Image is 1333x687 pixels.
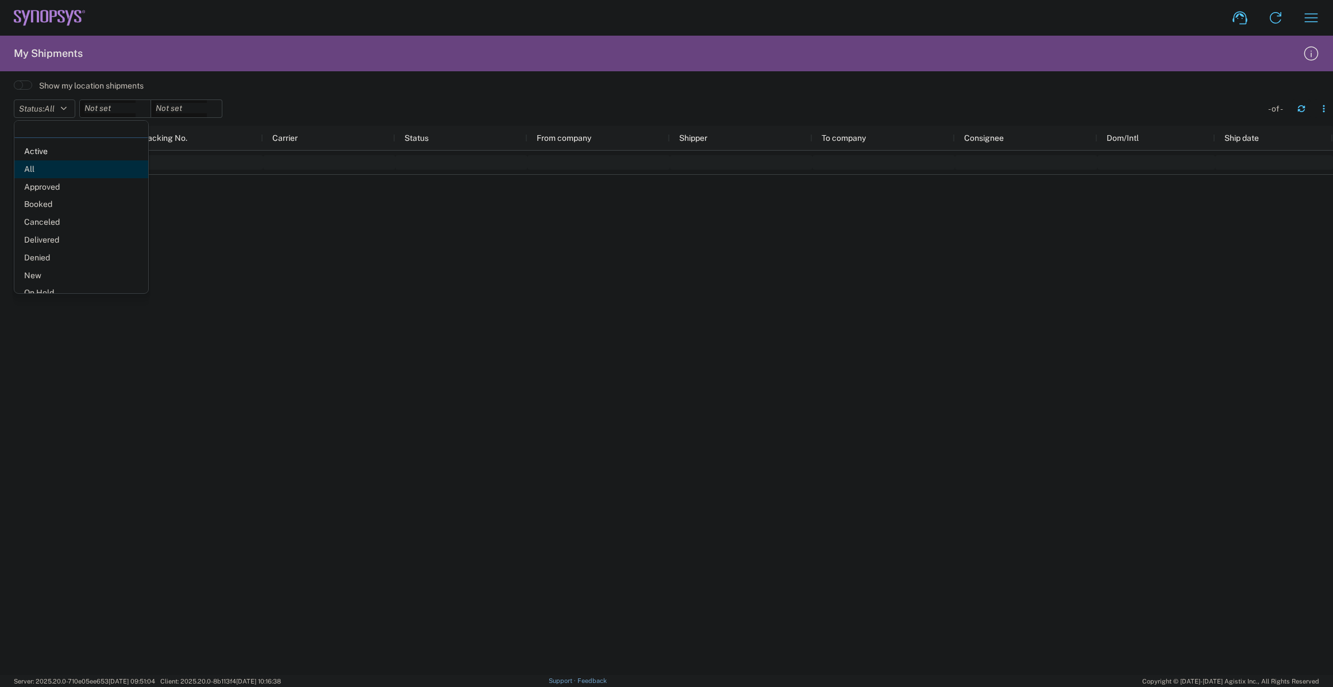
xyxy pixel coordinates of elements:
[964,133,1004,143] span: Consignee
[14,267,148,285] span: New
[14,231,148,249] span: Delivered
[14,195,148,213] span: Booked
[160,678,281,685] span: Client: 2025.20.0-8b113f4
[14,160,148,178] span: All
[1142,676,1319,686] span: Copyright © [DATE]-[DATE] Agistix Inc., All Rights Reserved
[14,47,83,60] h2: My Shipments
[537,133,591,143] span: From company
[549,677,577,684] a: Support
[404,133,429,143] span: Status
[151,100,222,117] input: Not set
[14,249,148,267] span: Denied
[236,678,281,685] span: [DATE] 10:16:38
[80,100,151,117] input: Not set
[822,133,866,143] span: To company
[1224,133,1259,143] span: Ship date
[140,133,187,143] span: Tracking No.
[14,178,148,196] span: Approved
[1107,133,1139,143] span: Dom/Intl
[39,80,144,91] label: Show my location shipments
[679,133,707,143] span: Shipper
[1268,103,1288,114] div: - of -
[14,143,148,160] span: Active
[272,133,298,143] span: Carrier
[14,213,148,231] span: Canceled
[14,284,148,302] span: On Hold
[109,678,155,685] span: [DATE] 09:51:04
[14,678,155,685] span: Server: 2025.20.0-710e05ee653
[44,104,55,113] span: All
[577,677,607,684] a: Feedback
[14,99,75,118] button: Status:All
